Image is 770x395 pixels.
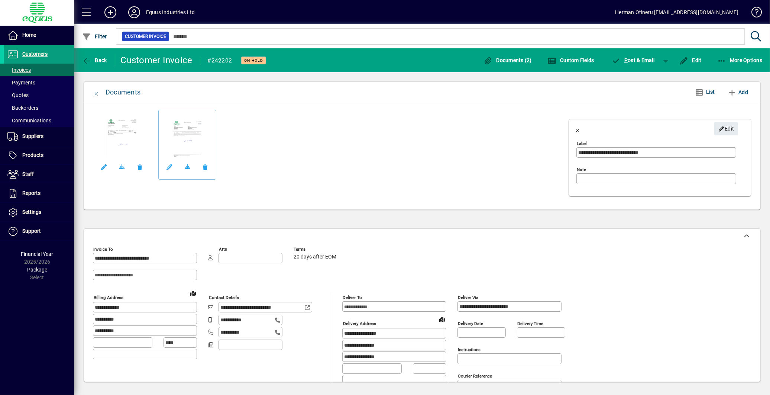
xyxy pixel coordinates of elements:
[22,152,43,158] span: Products
[106,86,140,98] div: Documents
[577,141,587,146] mat-label: Label
[22,228,41,234] span: Support
[4,184,74,203] a: Reports
[88,83,106,101] button: Close
[21,251,54,257] span: Financial Year
[80,54,109,67] button: Back
[80,30,109,43] button: Filter
[161,158,178,176] button: Edit
[196,158,214,176] button: Remove
[615,6,738,18] div: Herman Otineru [EMAIL_ADDRESS][DOMAIN_NAME]
[718,123,734,135] span: Edit
[219,247,227,252] mat-label: Attn
[7,92,29,98] span: Quotes
[4,102,74,114] a: Backorders
[717,57,763,63] span: More Options
[746,1,761,26] a: Knowledge Base
[7,80,35,86] span: Payments
[517,321,543,326] mat-label: Delivery time
[7,67,31,73] span: Invoices
[4,26,74,45] a: Home
[458,373,492,379] mat-label: Courier Reference
[547,57,594,63] span: Custom Fields
[4,146,74,165] a: Products
[22,171,34,177] span: Staff
[95,158,113,176] button: Edit
[714,122,738,135] button: Edit
[679,57,702,63] span: Edit
[22,190,41,196] span: Reports
[458,321,483,326] mat-label: Delivery date
[22,209,41,215] span: Settings
[178,158,196,176] a: Download
[294,254,336,260] span: 20 days after EOM
[4,76,74,89] a: Payments
[82,57,107,63] span: Back
[458,347,481,352] mat-label: Instructions
[458,295,478,300] mat-label: Deliver via
[4,127,74,146] a: Suppliers
[125,33,166,40] span: Customer Invoice
[22,32,36,38] span: Home
[7,105,38,111] span: Backorders
[74,54,115,67] app-page-header-button: Back
[4,165,74,184] a: Staff
[98,6,122,19] button: Add
[612,57,655,63] span: ost & Email
[93,247,113,252] mat-label: Invoice To
[113,158,131,176] a: Download
[608,54,659,67] button: Post & Email
[436,313,448,325] a: View on map
[343,295,362,300] mat-label: Deliver To
[7,118,51,123] span: Communications
[122,6,146,19] button: Profile
[27,267,47,273] span: Package
[725,86,751,99] button: Add
[131,158,149,176] button: Remove
[244,58,263,63] span: On hold
[121,54,192,66] div: Customer Invoice
[706,89,715,95] span: List
[4,89,74,102] a: Quotes
[624,57,628,63] span: P
[577,167,586,172] mat-label: Note
[715,54,764,67] button: More Options
[4,114,74,127] a: Communications
[22,133,43,139] span: Suppliers
[4,203,74,222] a: Settings
[22,51,48,57] span: Customers
[482,54,534,67] button: Documents (2)
[208,55,232,67] div: #242202
[569,120,587,138] button: Close
[187,287,199,299] a: View on map
[82,33,107,39] span: Filter
[689,86,721,99] button: List
[146,6,195,18] div: Equus Industries Ltd
[728,86,748,98] span: Add
[546,54,596,67] button: Custom Fields
[4,64,74,76] a: Invoices
[483,57,532,63] span: Documents (2)
[4,222,74,241] a: Support
[677,54,703,67] button: Edit
[294,247,338,252] span: Terms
